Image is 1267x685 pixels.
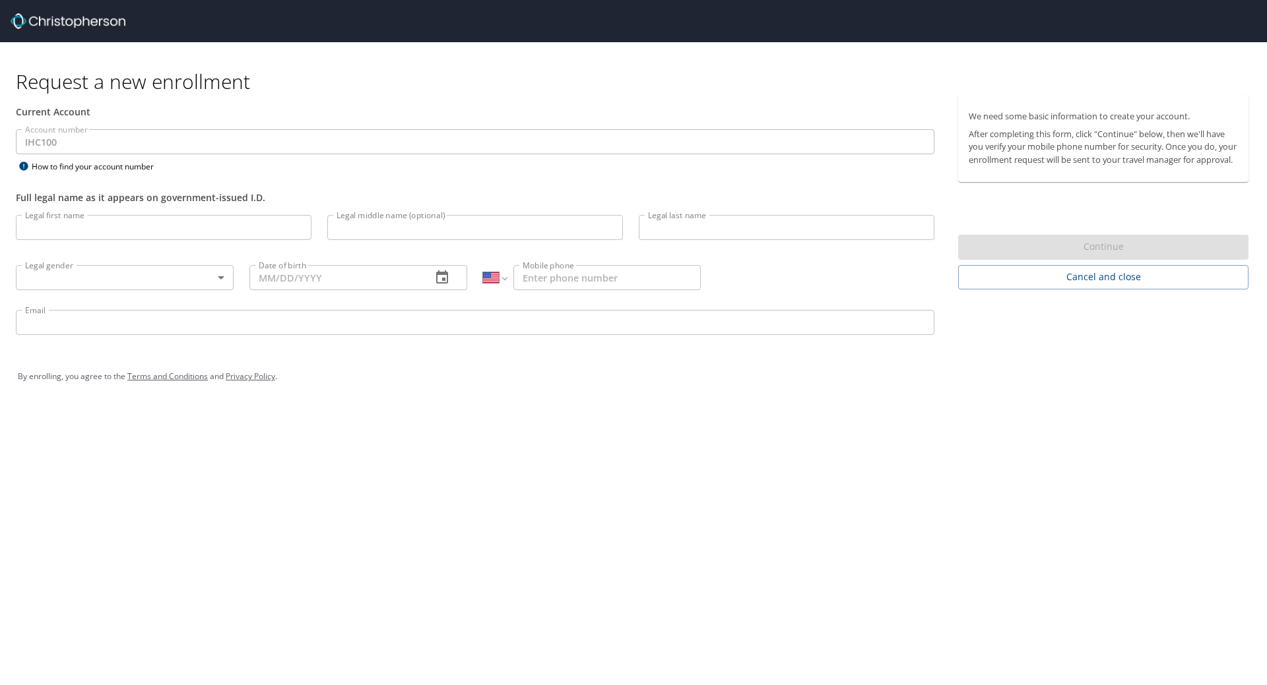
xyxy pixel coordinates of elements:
[969,269,1238,285] span: Cancel and close
[16,265,234,290] div: ​
[11,13,125,29] img: cbt logo
[16,191,934,204] div: Full legal name as it appears on government-issued I.D.
[16,105,934,119] div: Current Account
[16,69,1259,94] h1: Request a new enrollment
[513,265,701,290] input: Enter phone number
[226,371,275,382] a: Privacy Policy
[249,265,421,290] input: MM/DD/YYYY
[969,128,1238,166] p: After completing this form, click "Continue" below, then we'll have you verify your mobile phone ...
[958,265,1249,289] button: Cancel and close
[18,360,1249,393] div: By enrolling, you agree to the and .
[969,110,1238,123] p: We need some basic information to create your account.
[127,371,208,382] a: Terms and Conditions
[16,158,181,175] div: How to find your account number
